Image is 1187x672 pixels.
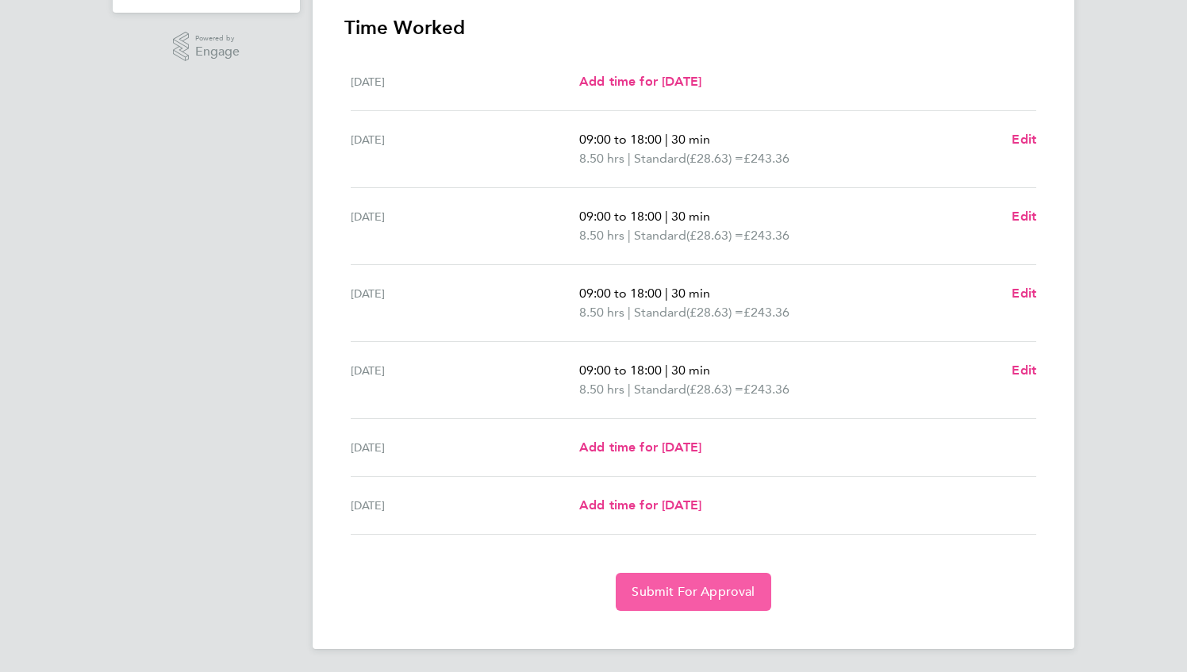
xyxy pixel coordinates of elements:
span: Edit [1012,132,1036,147]
div: [DATE] [351,130,579,168]
span: £243.36 [743,382,789,397]
div: [DATE] [351,438,579,457]
span: 09:00 to 18:00 [579,286,662,301]
span: (£28.63) = [686,151,743,166]
span: | [665,209,668,224]
span: 8.50 hrs [579,305,624,320]
div: [DATE] [351,72,579,91]
a: Edit [1012,130,1036,149]
span: | [628,305,631,320]
span: Edit [1012,209,1036,224]
span: (£28.63) = [686,382,743,397]
span: 09:00 to 18:00 [579,363,662,378]
span: Standard [634,226,686,245]
div: [DATE] [351,284,579,322]
span: 30 min [671,286,710,301]
span: | [628,228,631,243]
span: (£28.63) = [686,228,743,243]
span: Engage [195,45,240,59]
a: Add time for [DATE] [579,72,701,91]
span: Standard [634,303,686,322]
span: 8.50 hrs [579,382,624,397]
span: 30 min [671,132,710,147]
span: Edit [1012,363,1036,378]
span: 30 min [671,363,710,378]
span: Add time for [DATE] [579,440,701,455]
span: Add time for [DATE] [579,497,701,513]
span: 8.50 hrs [579,228,624,243]
span: Add time for [DATE] [579,74,701,89]
a: Add time for [DATE] [579,496,701,515]
span: Edit [1012,286,1036,301]
a: Edit [1012,207,1036,226]
div: [DATE] [351,361,579,399]
span: | [628,151,631,166]
span: | [665,363,668,378]
span: | [665,132,668,147]
span: Submit For Approval [632,584,755,600]
span: Standard [634,380,686,399]
div: [DATE] [351,207,579,245]
span: £243.36 [743,228,789,243]
span: 30 min [671,209,710,224]
button: Submit For Approval [616,573,770,611]
span: £243.36 [743,151,789,166]
h3: Time Worked [344,15,1043,40]
span: Powered by [195,32,240,45]
span: | [665,286,668,301]
span: Standard [634,149,686,168]
a: Edit [1012,284,1036,303]
span: £243.36 [743,305,789,320]
span: | [628,382,631,397]
span: 8.50 hrs [579,151,624,166]
a: Edit [1012,361,1036,380]
a: Powered byEngage [173,32,240,62]
div: [DATE] [351,496,579,515]
span: (£28.63) = [686,305,743,320]
a: Add time for [DATE] [579,438,701,457]
span: 09:00 to 18:00 [579,132,662,147]
span: 09:00 to 18:00 [579,209,662,224]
